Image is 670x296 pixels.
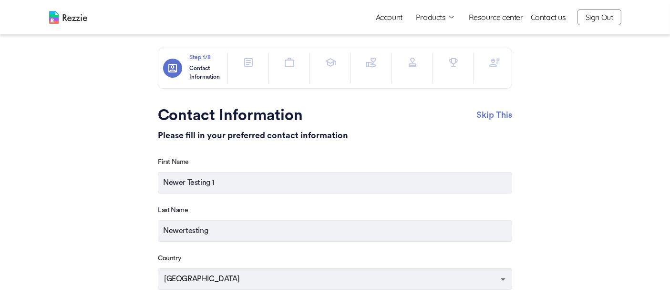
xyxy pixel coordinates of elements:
[158,157,512,167] p: First Name
[158,254,512,264] p: Country
[577,9,621,25] button: Sign Out
[416,11,455,23] button: Products
[158,220,512,242] input: Last Name
[158,205,512,215] p: Last Name
[189,53,220,61] p: Step 1 /8
[189,64,220,81] p: Contact Information
[368,8,410,27] a: Account
[531,11,566,23] a: Contact us
[158,172,512,194] input: First Name
[158,128,512,143] p: Please fill in your preferred contact information
[476,108,512,122] button: Skip This
[469,11,523,23] a: Resource center
[158,108,512,123] p: Contact Information
[158,268,512,290] div: [GEOGRAPHIC_DATA]
[49,11,87,24] img: logo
